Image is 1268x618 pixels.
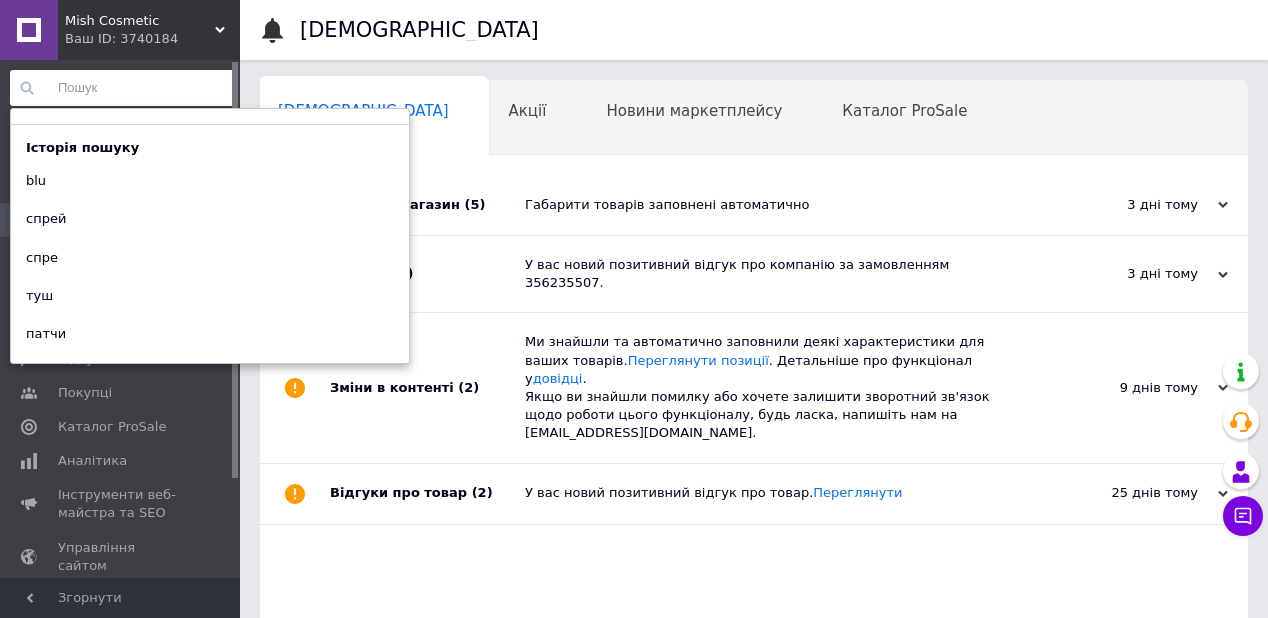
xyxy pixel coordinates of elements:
span: Управління сайтом [58,539,185,575]
div: У вас новий позитивний відгук про товар. [525,484,1028,502]
div: Габарити товарів заповнені автоматично [525,196,1028,214]
div: blu [11,167,61,195]
span: Новини маркетплейсу [606,102,782,120]
div: Історія пошуку [11,139,154,157]
span: Mish Cosmetic [65,12,215,30]
div: спрей [11,205,81,233]
div: 9 днів тому [1028,379,1228,397]
div: Відгуки [330,236,525,312]
div: туш [11,282,68,310]
input: Пошук [10,70,236,106]
span: (2) [458,380,479,395]
span: Інструменти веб-майстра та SEO [58,486,185,522]
span: (5) [464,197,485,212]
a: довідці [533,371,583,386]
div: 25 днів тому [1028,484,1228,502]
span: [DEMOGRAPHIC_DATA] [278,102,449,120]
h1: [DEMOGRAPHIC_DATA] [300,18,539,42]
div: Відгуки про товар [330,464,525,524]
div: У вас новий позитивний відгук про компанію за замовленням 356235507. [525,256,1028,292]
div: патчи [11,320,81,348]
span: Каталог ProSale [58,418,166,436]
span: Покупці [58,384,112,402]
div: Інтернет магазин [330,175,525,235]
div: Ваш ID: 3740184 [65,30,240,48]
div: Ми знайшли та автоматично заповнили деякі характеристики для ваших товарів. . Детальніше про функ... [525,333,1028,442]
button: Чат з покупцем [1223,496,1263,536]
span: Каталог ProSale [842,102,967,120]
div: спре [11,244,73,272]
span: Акції [509,102,547,120]
div: 3 дні тому [1028,265,1228,283]
a: Переглянути [813,485,902,500]
span: (2) [472,485,493,500]
a: Переглянути позиції [628,353,769,368]
span: Аналітика [58,452,127,470]
div: Зміни в контенті [330,313,525,462]
div: 3 дні тому [1028,196,1228,214]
